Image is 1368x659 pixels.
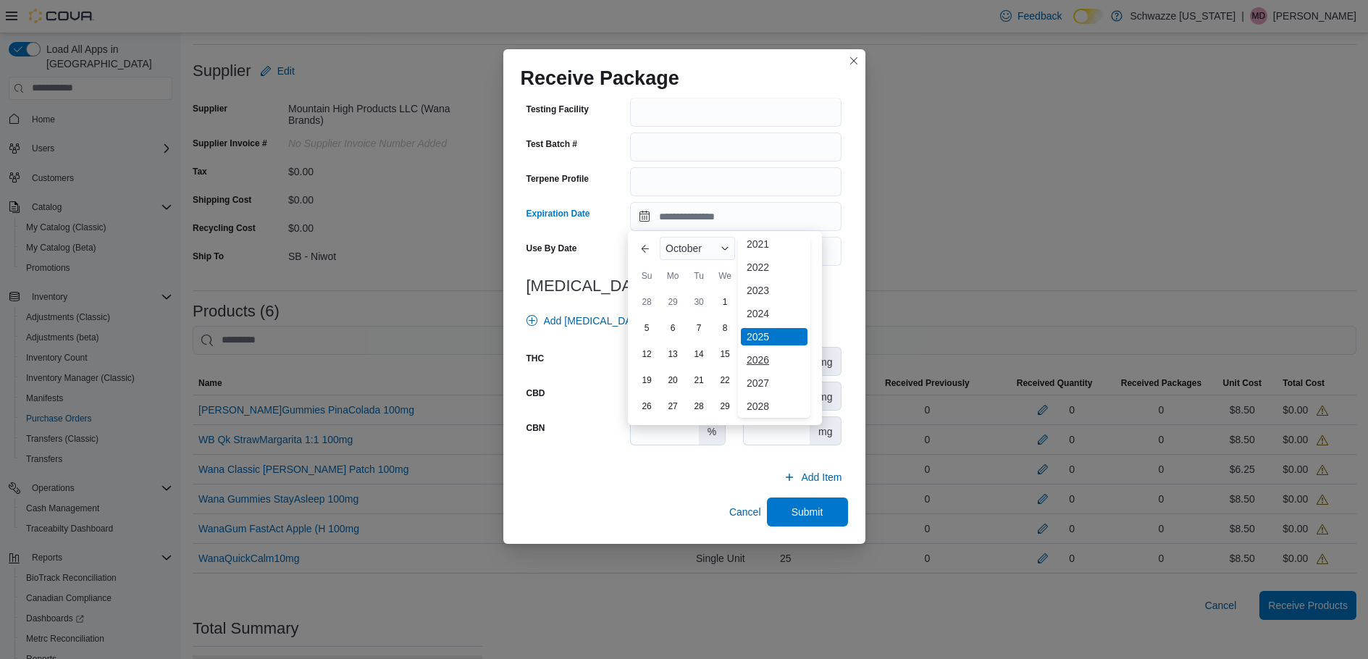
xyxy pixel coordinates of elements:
button: Closes this modal window [845,52,863,70]
div: day-8 [713,316,737,340]
div: day-5 [635,316,658,340]
h1: Receive Package [521,67,679,90]
label: CBN [526,422,545,434]
div: day-30 [687,290,710,314]
div: We [713,264,737,287]
div: day-28 [687,395,710,418]
div: day-29 [713,395,737,418]
div: October, 2025 [634,289,816,419]
button: Submit [767,498,848,526]
div: % [699,417,725,445]
div: Button. Open the month selector. October is currently selected. [660,237,735,260]
div: mg [810,382,841,410]
div: day-13 [661,343,684,366]
label: Terpene Profile [526,173,589,185]
label: Expiration Date [526,208,590,219]
div: 2026 [741,351,807,369]
div: day-6 [661,316,684,340]
div: 2021 [741,235,807,253]
div: day-26 [635,395,658,418]
div: Tu [687,264,710,287]
div: day-7 [687,316,710,340]
span: October [666,243,702,254]
div: day-29 [661,290,684,314]
label: Test Batch # [526,138,577,150]
div: day-21 [687,369,710,392]
span: Add Item [801,470,842,484]
div: 2028 [741,398,807,415]
div: day-27 [661,395,684,418]
div: day-19 [635,369,658,392]
label: Use By Date [526,243,577,254]
div: 2024 [741,305,807,322]
input: Press the down key to enter a popover containing a calendar. Press the escape key to close the po... [630,202,842,231]
div: day-20 [661,369,684,392]
div: day-14 [687,343,710,366]
button: Previous Month [634,237,657,260]
div: mg [810,348,841,375]
button: Cancel [723,498,767,526]
div: day-28 [635,290,658,314]
label: Testing Facility [526,104,589,115]
h3: [MEDICAL_DATA] [526,277,842,295]
label: CBD [526,387,545,399]
label: THC [526,353,545,364]
div: day-1 [713,290,737,314]
span: Add [MEDICAL_DATA] [544,314,647,328]
div: Mo [661,264,684,287]
div: day-15 [713,343,737,366]
div: 2023 [741,282,807,299]
button: Add [MEDICAL_DATA] [521,306,652,335]
div: Su [635,264,658,287]
div: day-12 [635,343,658,366]
span: Cancel [729,505,761,519]
div: 2022 [741,259,807,276]
button: Add Item [778,463,847,492]
div: day-22 [713,369,737,392]
div: 2027 [741,374,807,392]
span: Submit [792,505,823,519]
div: mg [810,417,841,445]
div: 2025 [741,328,807,345]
